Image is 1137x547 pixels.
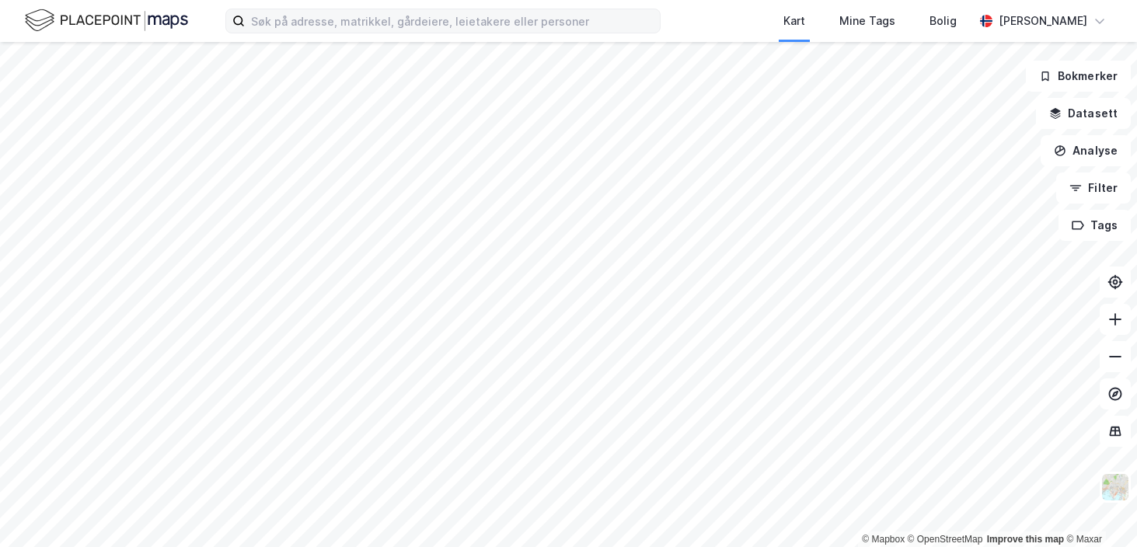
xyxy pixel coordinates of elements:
[908,534,983,545] a: OpenStreetMap
[1026,61,1131,92] button: Bokmerker
[1041,135,1131,166] button: Analyse
[839,12,895,30] div: Mine Tags
[25,7,188,34] img: logo.f888ab2527a4732fd821a326f86c7f29.svg
[862,534,905,545] a: Mapbox
[245,9,660,33] input: Søk på adresse, matrikkel, gårdeiere, leietakere eller personer
[1036,98,1131,129] button: Datasett
[999,12,1087,30] div: [PERSON_NAME]
[1059,210,1131,241] button: Tags
[1056,172,1131,204] button: Filter
[1059,472,1137,547] iframe: Chat Widget
[783,12,805,30] div: Kart
[929,12,957,30] div: Bolig
[987,534,1064,545] a: Improve this map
